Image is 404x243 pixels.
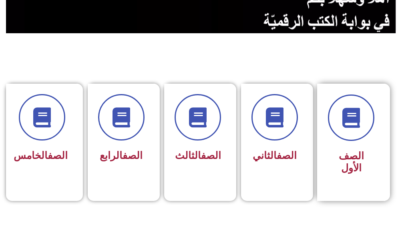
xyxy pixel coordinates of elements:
span: الثالث [175,150,221,161]
a: الصف [48,150,68,161]
a: الصف [201,150,221,161]
span: الثاني [253,150,297,161]
a: الصف [277,150,297,161]
span: الصف الأول [339,150,364,174]
a: الصف [123,150,143,161]
span: الرابع [100,150,143,161]
span: الخامس [14,150,68,161]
